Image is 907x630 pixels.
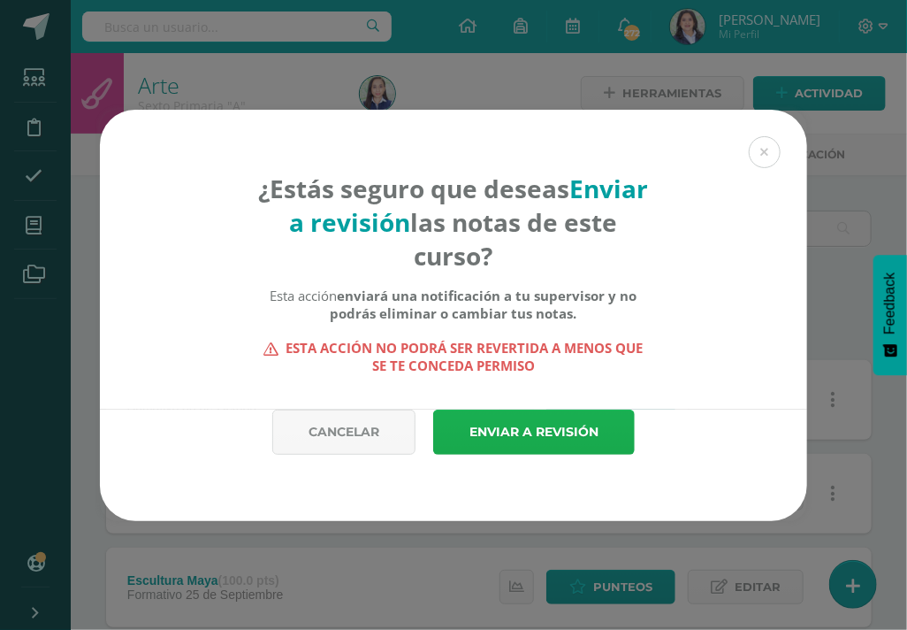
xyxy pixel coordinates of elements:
h4: ¿Estás seguro que deseas las notas de este curso? [258,172,650,273]
button: Close (Esc) [749,136,781,168]
strong: Esta acción no podrá ser revertida a menos que se te conceda permiso [258,339,650,374]
b: enviará una notificación a tu supervisor y no podrás eliminar o cambiar tus notas. [331,287,637,322]
strong: Enviar a revisión [290,172,649,239]
div: Esta acción [258,287,650,322]
a: Enviar a revisión [433,410,635,455]
button: Feedback - Mostrar encuesta [873,255,907,375]
span: Feedback [882,273,898,334]
a: Cancelar [272,410,415,455]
